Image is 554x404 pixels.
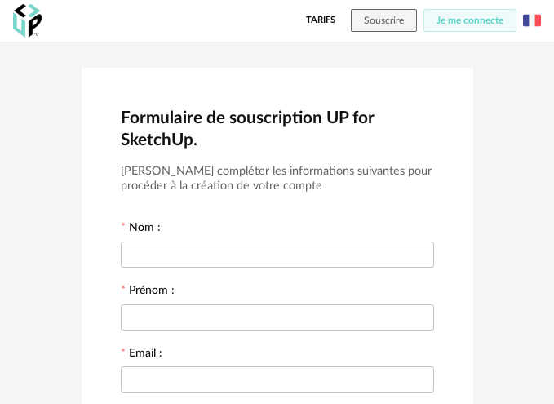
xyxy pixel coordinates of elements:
[351,9,417,32] button: Souscrire
[121,164,434,194] h3: [PERSON_NAME] compléter les informations suivantes pour procéder à la création de votre compte
[364,16,404,25] span: Souscrire
[121,348,162,362] label: Email :
[121,107,434,151] h2: Formulaire de souscription UP for SketchUp.
[437,16,503,25] span: Je me connecte
[423,9,516,32] button: Je me connecte
[121,285,175,300] label: Prénom :
[13,4,42,38] img: OXP
[121,222,161,237] label: Nom :
[306,9,335,32] a: Tarifs
[523,11,541,29] img: fr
